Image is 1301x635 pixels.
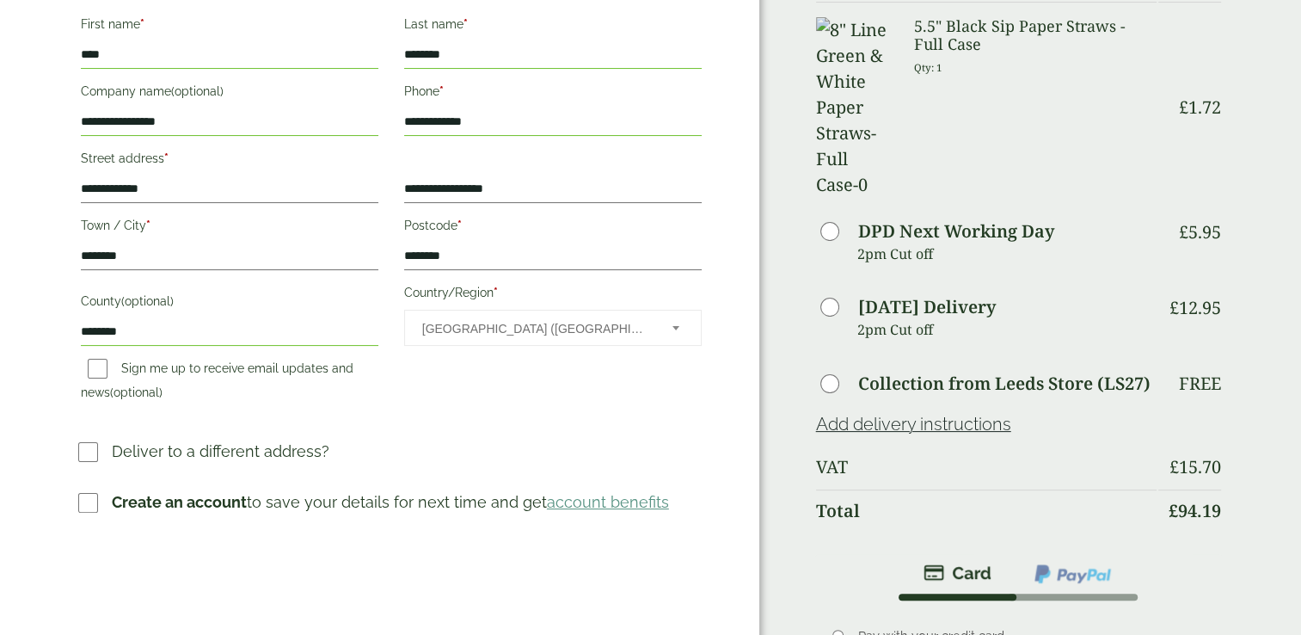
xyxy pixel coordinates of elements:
strong: Create an account [112,493,247,511]
span: Country/Region [404,310,702,346]
p: 2pm Cut off [857,241,1157,267]
label: Collection from Leeds Store (LS27) [858,375,1151,392]
label: Town / City [81,213,378,243]
label: First name [81,12,378,41]
h3: 5.5" Black Sip Paper Straws - Full Case [914,17,1157,54]
span: (optional) [121,294,174,308]
p: 2pm Cut off [857,317,1157,342]
abbr: required [140,17,144,31]
a: account benefits [547,493,669,511]
span: £ [1169,455,1179,478]
span: £ [1169,499,1178,522]
abbr: required [164,151,169,165]
th: VAT [816,447,1157,488]
img: 8" Line Green & White Paper Straws-Full Case-0 [816,17,893,198]
th: Total [816,490,1157,532]
span: (optional) [110,385,163,399]
label: Last name [404,12,702,41]
label: Sign me up to receive email updates and news [81,361,353,404]
a: Add delivery instructions [816,414,1011,435]
label: DPD Next Working Day [858,223,1054,240]
label: County [81,289,378,318]
bdi: 94.19 [1169,499,1221,522]
p: Free [1179,373,1221,394]
span: £ [1179,220,1188,244]
abbr: required [457,219,462,232]
span: £ [1169,296,1179,319]
img: stripe.png [924,563,991,583]
p: Deliver to a different address? [112,440,329,463]
abbr: required [439,84,444,98]
label: Street address [81,146,378,176]
bdi: 5.95 [1179,220,1221,244]
label: Phone [404,79,702,108]
abbr: required [494,286,498,299]
label: Company name [81,79,378,108]
input: Sign me up to receive email updates and news(optional) [88,359,107,379]
p: to save your details for next time and get [112,490,669,514]
bdi: 1.72 [1179,96,1221,119]
label: Country/Region [404,281,702,310]
bdi: 12.95 [1169,296,1221,319]
img: ppcp-gateway.png [1033,563,1113,585]
label: Postcode [404,213,702,243]
span: £ [1179,96,1188,119]
label: [DATE] Delivery [858,299,996,316]
small: Qty: 1 [914,61,942,74]
abbr: required [146,219,150,232]
span: United Kingdom (UK) [422,311,649,347]
bdi: 15.70 [1169,455,1221,478]
span: (optional) [171,84,224,98]
abbr: required [463,17,468,31]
